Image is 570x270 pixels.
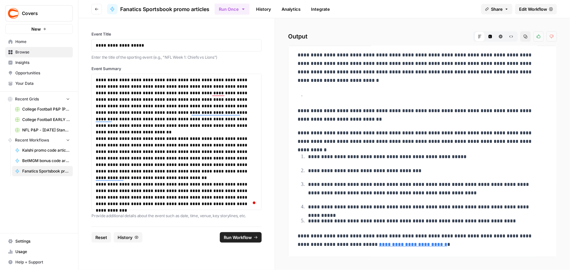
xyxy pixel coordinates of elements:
a: Browse [5,47,73,57]
button: Reset [91,232,111,243]
button: Run Workflow [220,232,262,243]
span: Fanatics Sportsbook promo articles [120,5,209,13]
span: Usage [15,249,70,255]
span: Edit Workflow [519,6,547,12]
a: College Football P&P (Production) Grid (2) [12,104,73,114]
span: Home [15,39,70,45]
span: Share [491,6,503,12]
span: Insights [15,60,70,66]
a: Insights [5,57,73,68]
a: Opportunities [5,68,73,78]
span: NFL P&P - [DATE] Standard (Production) Grid [22,127,70,133]
img: Covers Logo [8,7,19,19]
a: Fanatics Sportsbook promo articles [107,4,209,14]
p: Provide additional details about the event such as date, time, venue, key storylines, etc. [91,213,262,219]
button: Run Once [215,4,250,15]
a: College Football EARLY LEANS (Production) Grid (1) [12,114,73,125]
button: Share [481,4,513,14]
span: Your Data [15,81,70,86]
a: Usage [5,247,73,257]
a: Edit Workflow [515,4,557,14]
a: History [252,4,275,14]
button: History [114,232,142,243]
span: Opportunities [15,70,70,76]
span: BetMGM bonus code articles [22,158,70,164]
span: Fanatics Sportsbook promo articles [22,168,70,174]
span: Settings [15,238,70,244]
a: Home [5,37,73,47]
label: Event Summary [91,66,262,72]
span: New [31,26,41,32]
span: History [118,234,133,241]
span: Covers [22,10,61,17]
button: Workspace: Covers [5,5,73,22]
a: NFL P&P - [DATE] Standard (Production) Grid [12,125,73,135]
a: Settings [5,236,73,247]
a: Fanatics Sportsbook promo articles [12,166,73,176]
span: Kalshi promo code articles [22,147,70,153]
h2: Output [288,31,557,42]
span: Run Workflow [224,234,252,241]
button: Help + Support [5,257,73,267]
label: Event Title [91,31,262,37]
a: Integrate [307,4,334,14]
button: Recent Workflows [5,135,73,145]
span: Reset [95,234,107,241]
p: Enter the title of the sporting event (e.g., "NFL Week 1: Chiefs vs Lions") [91,54,262,61]
span: College Football P&P (Production) Grid (2) [22,106,70,112]
a: Kalshi promo code articles [12,145,73,156]
a: BetMGM bonus code articles [12,156,73,166]
span: Browse [15,49,70,55]
span: Recent Workflows [15,137,49,143]
div: To enrich screen reader interactions, please activate Accessibility in Grammarly extension settings [96,77,257,207]
a: Analytics [278,4,304,14]
a: Your Data [5,78,73,89]
span: Help + Support [15,259,70,265]
button: Recent Grids [5,94,73,104]
span: College Football EARLY LEANS (Production) Grid (1) [22,117,70,123]
span: Recent Grids [15,96,39,102]
button: New [5,24,73,34]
